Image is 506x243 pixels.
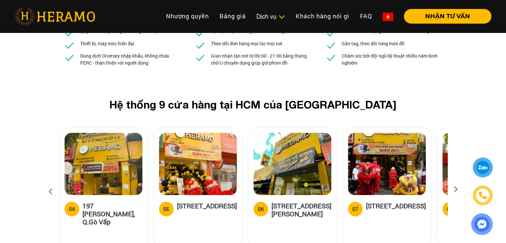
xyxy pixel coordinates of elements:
[278,14,285,20] img: subToggleIcon
[404,9,491,24] button: NHẬN TƯ VẤN
[83,202,142,226] h5: 197 [PERSON_NAME], Q.Gò Vấp
[65,133,142,195] img: heramo-197-nguyen-van-luong
[253,133,331,195] img: heramo-314-le-van-viet-phuong-tang-nhon-phu-b-quan-9
[352,205,358,213] div: 07
[64,52,75,63] img: checked.svg
[326,52,336,63] img: checked.svg
[195,28,206,38] img: checked.svg
[64,40,75,51] img: checked.svg
[258,205,264,213] div: 06
[348,133,426,195] img: heramo-15a-duong-so-2-phuong-an-khanh-thu-duc
[256,12,285,21] div: Dịch vụ
[159,133,237,195] img: heramo-179b-duong-3-thang-2-phuong-11-quan-10
[366,202,426,215] h5: [STREET_ADDRESS]
[195,40,206,51] img: checked.svg
[70,98,437,111] h2: Hệ thống 9 cửa hàng tại HCM của [GEOGRAPHIC_DATA]
[383,13,393,21] img: vn-flag.png
[69,205,75,213] div: 04
[214,9,251,23] a: Bảng giá
[15,8,95,25] img: heramo-logo.png
[342,40,405,47] p: Gắn tag, theo dõi từng món đồ
[479,191,487,199] img: phone-icon
[80,52,181,66] p: Dung dịch Diversey nhập khẩu, không chứa PERC - thân thiện với người dùng
[211,52,311,66] p: Giao nhận tận nơi từ 09:00 - 21:00 bằng thùng chữ U chuyên dụng giúp giữ phom đồ
[399,13,491,19] a: NHẬN TƯ VẤN
[195,52,206,63] img: checked.svg
[177,202,237,215] h5: [STREET_ADDRESS]
[355,9,377,23] a: FAQ
[342,52,442,66] p: Chăm sóc bởi đội ngũ kỹ thuật nhiều năm kinh nghiệm
[290,9,355,23] a: Khách hàng nói gì
[163,205,169,213] div: 05
[211,40,282,47] p: Theo dõi đơn hàng mọi lúc mọi nơi
[326,40,336,51] img: checked.svg
[447,205,453,213] div: 08
[161,9,214,23] a: Nhượng quyền
[326,28,336,38] img: checked.svg
[474,186,492,204] a: phone-icon
[80,40,134,47] p: Thiết bị, máy móc hiện đại
[271,202,331,218] h5: [STREET_ADDRESS][PERSON_NAME]
[64,28,75,38] img: checked.svg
